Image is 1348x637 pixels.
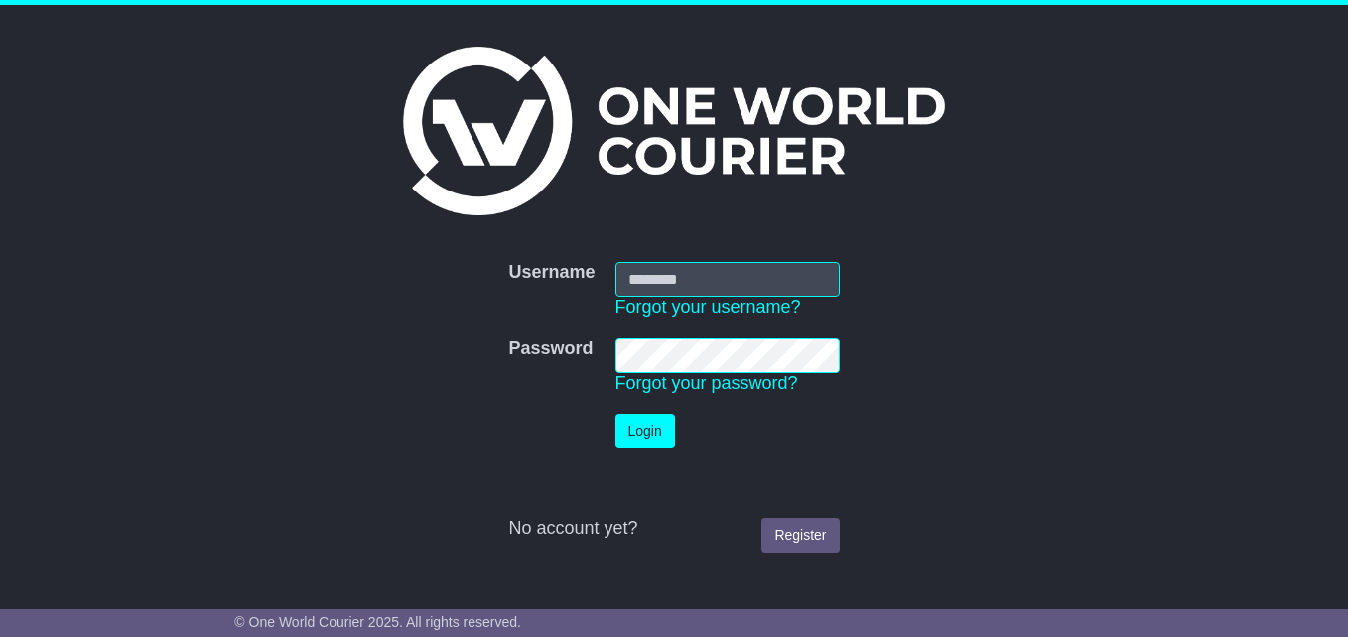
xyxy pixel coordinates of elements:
[615,297,801,317] a: Forgot your username?
[403,47,945,215] img: One World
[508,262,595,284] label: Username
[508,518,839,540] div: No account yet?
[508,338,593,360] label: Password
[761,518,839,553] a: Register
[234,614,521,630] span: © One World Courier 2025. All rights reserved.
[615,414,675,448] button: Login
[615,373,798,393] a: Forgot your password?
